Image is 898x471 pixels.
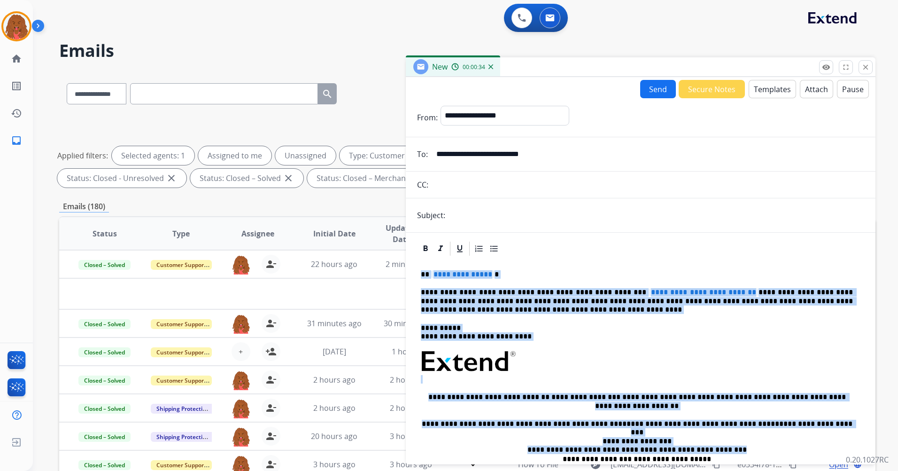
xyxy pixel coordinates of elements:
[518,459,558,470] span: How To File
[151,376,212,385] span: Customer Support
[311,259,357,269] span: 22 hours ago
[93,228,117,239] span: Status
[712,460,720,469] mat-icon: content_copy
[151,319,212,329] span: Customer Support
[861,63,870,71] mat-icon: close
[313,459,356,470] span: 3 hours ago
[307,318,362,329] span: 31 minutes ago
[78,319,131,329] span: Closed – Solved
[78,404,131,414] span: Closed – Solved
[78,260,131,270] span: Closed – Solved
[307,169,463,188] div: Status: Closed – Merchant Transfer
[323,346,346,357] span: [DATE]
[57,169,186,188] div: Status: Closed - Unresolved
[11,80,22,92] mat-icon: list_alt
[78,376,131,385] span: Closed – Solved
[232,342,250,361] button: +
[737,459,880,470] span: e0534f78-1fc4-489b-91ec-1a5d47d08d1b
[112,146,194,165] div: Selected agents: 1
[417,210,445,221] p: Subject:
[432,62,448,72] span: New
[611,459,707,470] span: [EMAIL_ADDRESS][DOMAIN_NAME]
[11,108,22,119] mat-icon: history
[232,399,250,418] img: agent-avatar
[11,53,22,64] mat-icon: home
[386,259,436,269] span: 2 minutes ago
[640,80,676,98] button: Send
[265,459,277,470] mat-icon: person_remove
[749,80,796,98] button: Templates
[151,404,215,414] span: Shipping Protection
[78,347,131,357] span: Closed – Solved
[190,169,303,188] div: Status: Closed – Solved
[313,375,356,385] span: 2 hours ago
[384,318,438,329] span: 30 minutes ago
[829,459,848,470] span: Open
[265,374,277,385] mat-icon: person_remove
[434,242,448,256] div: Italic
[487,242,501,256] div: Bullet List
[172,228,190,239] span: Type
[151,432,215,442] span: Shipping Protection
[3,13,30,39] img: avatar
[311,431,357,441] span: 20 hours ago
[239,346,243,357] span: +
[472,242,486,256] div: Ordered List
[837,80,869,98] button: Pause
[842,63,850,71] mat-icon: fullscreen
[232,427,250,447] img: agent-avatar
[463,63,485,71] span: 00:00:34
[392,346,430,357] span: 1 hour ago
[390,431,432,441] span: 3 hours ago
[846,454,889,465] p: 0.20.1027RC
[78,460,131,470] span: Closed – Solved
[265,346,277,357] mat-icon: person_add
[232,370,250,390] img: agent-avatar
[59,41,875,60] h2: Emails
[453,242,467,256] div: Underline
[11,135,22,146] mat-icon: inbox
[417,149,428,160] p: To:
[322,88,333,100] mat-icon: search
[822,63,830,71] mat-icon: remove_red_eye
[265,259,277,270] mat-icon: person_remove
[380,222,423,245] span: Updated Date
[590,459,601,470] mat-icon: explore
[390,375,432,385] span: 2 hours ago
[340,146,458,165] div: Type: Customer Support
[265,318,277,329] mat-icon: person_remove
[232,314,250,334] img: agent-avatar
[283,173,294,184] mat-icon: close
[417,179,428,190] p: CC:
[265,402,277,414] mat-icon: person_remove
[390,403,432,413] span: 2 hours ago
[313,403,356,413] span: 2 hours ago
[679,80,745,98] button: Secure Notes
[232,255,250,275] img: agent-avatar
[151,347,212,357] span: Customer Support
[166,173,177,184] mat-icon: close
[59,201,109,212] p: Emails (180)
[390,459,432,470] span: 3 hours ago
[265,431,277,442] mat-icon: person_remove
[417,112,438,123] p: From:
[789,460,797,469] mat-icon: content_copy
[198,146,271,165] div: Assigned to me
[57,150,108,161] p: Applied filters:
[275,146,336,165] div: Unassigned
[241,228,274,239] span: Assignee
[151,260,212,270] span: Customer Support
[151,460,212,470] span: Customer Support
[313,228,356,239] span: Initial Date
[78,432,131,442] span: Closed – Solved
[800,80,833,98] button: Attach
[418,242,433,256] div: Bold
